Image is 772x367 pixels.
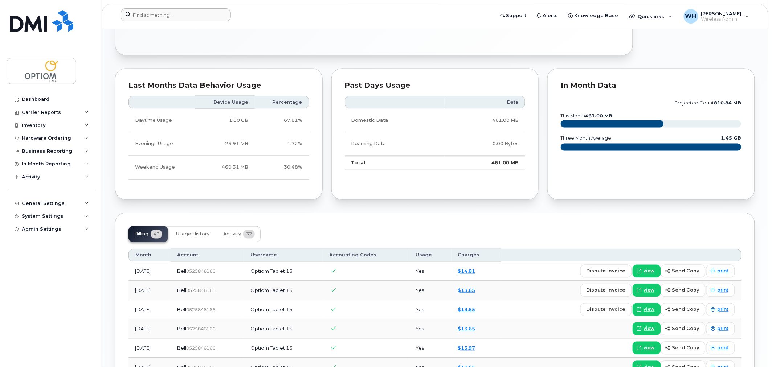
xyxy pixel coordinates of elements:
[718,345,729,351] span: print
[128,132,195,156] td: Evenings Usage
[409,339,452,358] td: Yes
[661,303,706,316] button: send copy
[128,339,171,358] td: [DATE]
[661,265,706,278] button: send copy
[195,156,255,180] td: 460.31 MB
[560,136,612,141] text: three month average
[128,82,309,89] div: Last Months Data Behavior Usage
[171,249,244,262] th: Account
[128,132,309,156] tr: Weekdays from 6:00pm to 8:00am
[672,306,699,313] span: send copy
[706,342,735,355] a: print
[128,109,195,132] td: Daytime Usage
[345,132,445,156] td: Roaming Data
[644,326,655,332] span: view
[186,326,215,332] span: 0525846166
[121,8,231,21] input: Find something...
[633,284,661,297] a: view
[244,262,323,281] td: Optiom Tablet 15
[409,249,452,262] th: Usage
[195,109,255,132] td: 1.00 GB
[718,306,729,313] span: print
[195,132,255,156] td: 25.91 MB
[543,12,558,19] span: Alerts
[445,156,525,170] td: 461.00 MB
[633,342,661,355] a: view
[575,12,618,19] span: Knowledge Base
[255,156,309,180] td: 30.48%
[244,281,323,300] td: Optiom Tablet 15
[186,346,215,351] span: 0525846166
[633,322,661,335] a: view
[672,287,699,294] span: send copy
[128,156,309,180] tr: Friday from 6:00pm to Monday 8:00am
[177,288,186,293] span: Bell
[244,339,323,358] td: Optiom Tablet 15
[701,11,742,16] span: [PERSON_NAME]
[128,300,171,319] td: [DATE]
[255,96,309,109] th: Percentage
[718,268,729,275] span: print
[177,345,186,351] span: Bell
[587,306,626,313] span: dispute invoice
[587,287,626,294] span: dispute invoice
[714,100,742,106] tspan: 810.84 MB
[661,284,706,297] button: send copy
[128,249,171,262] th: Month
[186,307,215,313] span: 0525846166
[661,322,706,335] button: send copy
[409,300,452,319] td: Yes
[458,307,475,313] a: $13.65
[458,288,475,293] a: $13.65
[458,268,475,274] a: $14.81
[701,16,742,22] span: Wireless Admin
[580,284,632,297] button: dispute invoice
[672,325,699,332] span: send copy
[644,306,655,313] span: view
[445,132,525,156] td: 0.00 Bytes
[128,281,171,300] td: [DATE]
[186,288,215,293] span: 0525846166
[685,12,697,21] span: WH
[445,96,525,109] th: Data
[672,268,699,275] span: send copy
[506,12,527,19] span: Support
[633,303,661,316] a: view
[128,156,195,180] td: Weekend Usage
[638,13,665,19] span: Quicklinks
[195,96,255,109] th: Device Usage
[644,345,655,351] span: view
[255,132,309,156] td: 1.72%
[580,265,632,278] button: dispute invoice
[458,345,475,351] a: $13.97
[587,268,626,275] span: dispute invoice
[679,9,755,24] div: Wahid Hasib
[223,231,241,237] span: Activity
[706,284,735,297] a: print
[128,262,171,281] td: [DATE]
[585,113,613,119] tspan: 461.00 MB
[177,307,186,313] span: Bell
[706,303,735,316] a: print
[177,326,186,332] span: Bell
[409,262,452,281] td: Yes
[409,281,452,300] td: Yes
[532,8,563,23] a: Alerts
[624,9,677,24] div: Quicklinks
[452,249,502,262] th: Charges
[633,265,661,278] a: view
[176,231,209,237] span: Usage History
[721,136,742,141] text: 1.45 GB
[244,300,323,319] td: Optiom Tablet 15
[458,326,475,332] a: $13.65
[495,8,532,23] a: Support
[128,319,171,339] td: [DATE]
[244,319,323,339] td: Optiom Tablet 15
[345,109,445,132] td: Domestic Data
[243,230,255,239] span: 32
[675,100,742,106] text: projected count
[644,287,655,294] span: view
[672,345,699,351] span: send copy
[186,269,215,274] span: 0525846166
[644,268,655,275] span: view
